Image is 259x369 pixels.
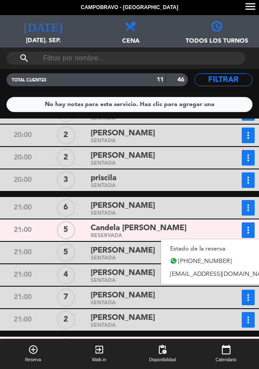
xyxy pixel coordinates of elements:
span: Campobravo - [GEOGRAPHIC_DATA] [81,3,178,12]
span: pending_actions [157,344,167,355]
button: more_vert [242,128,255,143]
i: [DATE] [24,19,63,31]
i: exit_to_app [94,344,104,355]
strong: 11 [157,77,164,83]
span: [PERSON_NAME] [91,127,155,140]
div: SENTADA [91,301,215,305]
i: more_vert [243,203,253,213]
div: SENTADA [91,256,215,260]
div: 2 [57,311,75,329]
span: [PERSON_NAME] [91,289,155,302]
div: 21:00 [1,290,44,305]
i: calendar_today [221,344,231,355]
div: 7 [57,288,75,306]
div: SENTADA [91,279,215,283]
input: Filtrar por nombre... [42,52,209,65]
div: SENTADA [91,117,215,121]
div: No hay notas para este servicio. Haz clic para agregar una [45,100,215,109]
span: [PERSON_NAME] [91,312,155,324]
i: more_vert [243,225,253,235]
div: 3 [57,171,75,189]
div: 6 [57,199,75,217]
span: Walk-in [92,356,106,363]
i: more_vert [243,153,253,163]
span: [PERSON_NAME] [91,244,155,257]
span: priscila [91,172,117,184]
i: more_vert [243,315,253,325]
div: 20:00 [1,172,44,188]
div: 21:00 [1,312,44,328]
div: SENTADA [91,324,215,328]
strong: 46 [177,77,186,83]
div: RESERVADA [91,234,215,238]
button: more_vert [242,200,255,216]
span: [PERSON_NAME] [91,267,155,279]
span: Reserva [25,356,41,363]
span: Calendario [215,356,236,363]
div: 20:00 [1,150,44,166]
div: SENTADA [91,139,215,143]
div: 21:00 [1,267,44,283]
button: exit_to_appWalk-in [66,339,132,369]
button: more_vert [242,172,255,188]
div: 20:00 [1,128,44,143]
span: [PERSON_NAME] [91,150,155,162]
i: search [19,53,29,63]
i: more_vert [243,175,253,185]
div: SENTADA [91,162,215,166]
i: add_circle_outline [28,344,38,355]
div: 2 [57,126,75,144]
span: Candela [PERSON_NAME] [91,222,186,235]
div: SENTADA [91,212,215,216]
button: Filtrar [194,73,253,86]
button: more_vert [242,312,255,328]
div: 5 [57,221,75,239]
button: more_vert [242,150,255,166]
span: [PHONE_NUMBER] [178,256,232,266]
div: 2 [57,149,75,167]
i: more_vert [243,292,253,303]
div: 21:00 [1,245,44,260]
button: more_vert [242,222,255,238]
div: SENTADA [91,184,215,188]
div: 21:00 [1,200,44,216]
button: more_vert [242,290,255,305]
div: 4 [57,338,75,356]
span: [PERSON_NAME] [91,200,155,212]
div: 5 [57,244,75,262]
i: more_vert [243,130,253,141]
span: TOTAL CLIENTES [12,78,47,82]
div: 21:00 [1,222,44,238]
button: calendar_todayCalendario [193,339,259,369]
div: 4 [57,266,75,284]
